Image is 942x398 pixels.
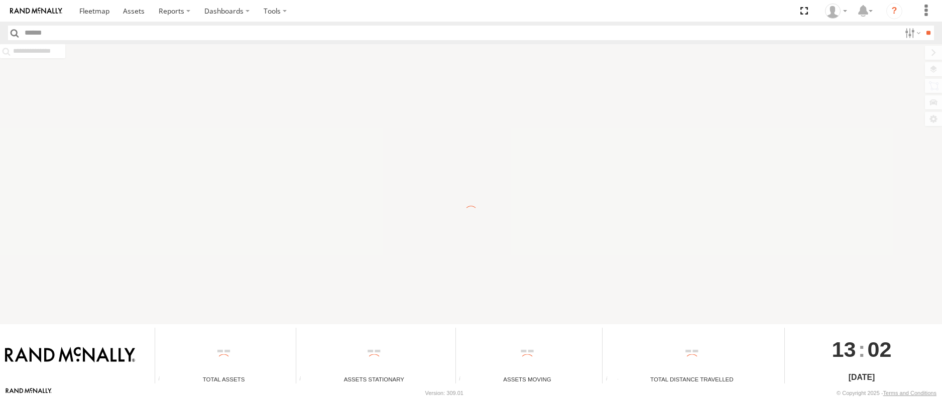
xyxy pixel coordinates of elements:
[296,376,311,383] div: Total number of assets current stationary.
[603,375,781,383] div: Total Distance Travelled
[603,376,618,383] div: Total distance travelled by all assets within specified date range and applied filters
[901,26,922,40] label: Search Filter Options
[883,390,936,396] a: Terms and Conditions
[456,376,471,383] div: Total number of assets current in transit.
[821,4,851,19] div: Julio Aguilar
[155,376,170,383] div: Total number of Enabled Assets
[832,328,856,371] span: 13
[5,347,135,364] img: Rand McNally
[785,371,938,383] div: [DATE]
[456,375,599,383] div: Assets Moving
[155,375,292,383] div: Total Assets
[868,328,892,371] span: 02
[425,390,463,396] div: Version: 309.01
[886,3,902,19] i: ?
[10,8,62,15] img: rand-logo.svg
[296,375,451,383] div: Assets Stationary
[837,390,936,396] div: © Copyright 2025 -
[6,388,52,398] a: Visit our Website
[785,328,938,371] div: :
